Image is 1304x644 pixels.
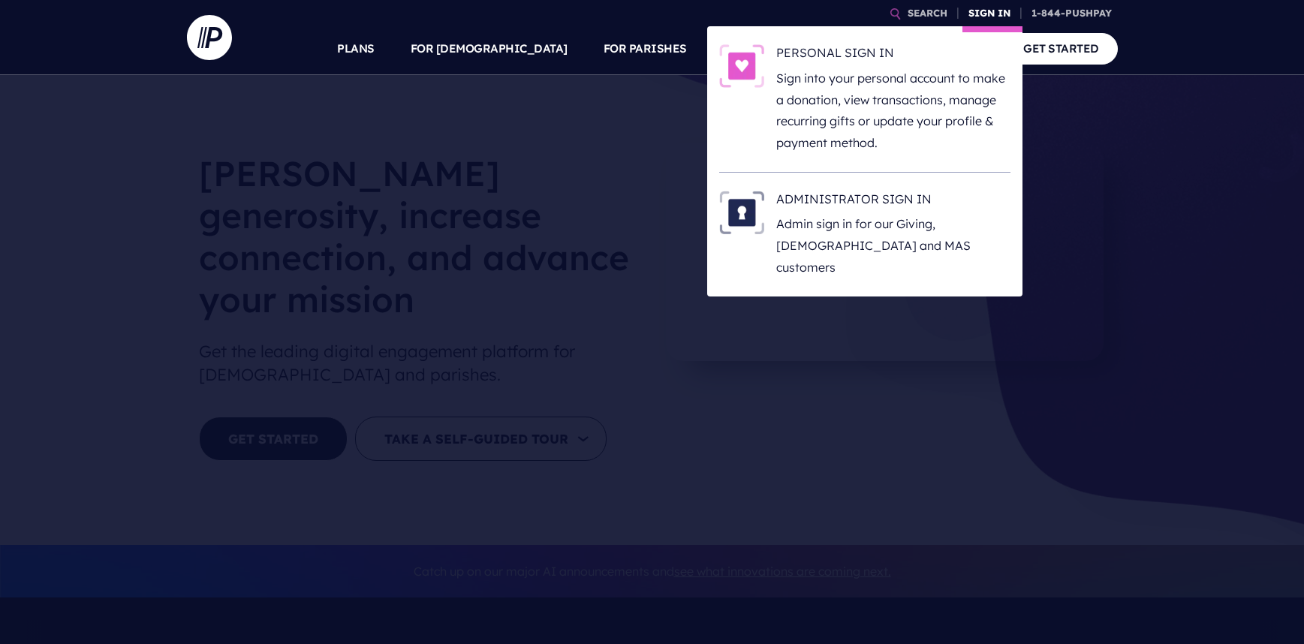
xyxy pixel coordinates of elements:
[719,191,1010,278] a: ADMINISTRATOR SIGN IN - Illustration ADMINISTRATOR SIGN IN Admin sign in for our Giving, [DEMOGRA...
[337,23,375,75] a: PLANS
[914,23,969,75] a: COMPANY
[776,213,1010,278] p: Admin sign in for our Giving, [DEMOGRAPHIC_DATA] and MAS customers
[604,23,687,75] a: FOR PARISHES
[723,23,790,75] a: SOLUTIONS
[719,44,1010,154] a: PERSONAL SIGN IN - Illustration PERSONAL SIGN IN Sign into your personal account to make a donati...
[1004,33,1118,64] a: GET STARTED
[411,23,568,75] a: FOR [DEMOGRAPHIC_DATA]
[719,191,764,234] img: ADMINISTRATOR SIGN IN - Illustration
[719,44,764,88] img: PERSONAL SIGN IN - Illustration
[825,23,878,75] a: EXPLORE
[776,191,1010,213] h6: ADMINISTRATOR SIGN IN
[776,44,1010,67] h6: PERSONAL SIGN IN
[776,68,1010,154] p: Sign into your personal account to make a donation, view transactions, manage recurring gifts or ...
